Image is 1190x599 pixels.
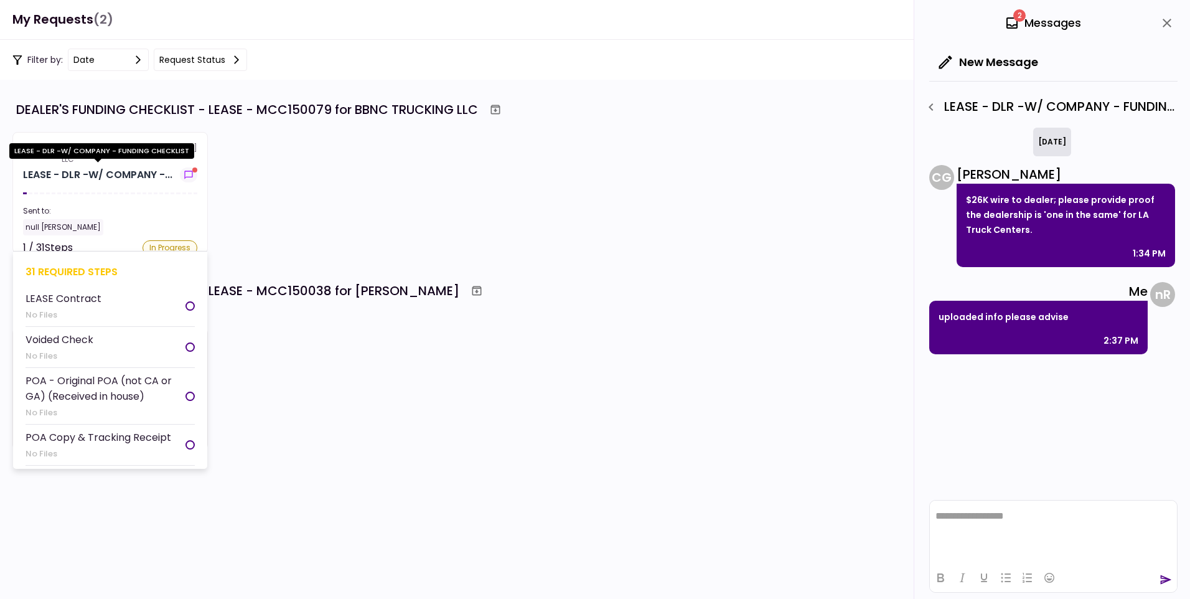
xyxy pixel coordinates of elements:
div: No Files [26,448,171,460]
button: Underline [973,569,995,587]
div: date [73,53,95,67]
div: LEASE - DLR -W/ COMPANY - FUNDING CHECKLIST [23,167,172,182]
div: [DATE] [1033,128,1071,156]
div: POA Copy & Tracking Receipt [26,430,171,445]
div: LEASE - DLR -W/ COMPANY - FUNDING CHECKLIST [9,143,194,159]
button: Bold [930,569,951,587]
div: [DATE] [23,143,197,165]
button: Bullet list [995,569,1016,587]
div: C G [929,165,954,190]
div: Me [929,282,1148,301]
button: close [1156,12,1178,34]
div: null [PERSON_NAME] [23,219,103,235]
div: Filter by: [12,49,247,71]
div: 1:34 PM [1133,246,1166,261]
div: DEALER'S FUNDING CHECKLIST - LEASE - MCC150079 for BBNC TRUCKING LLC [16,100,478,119]
div: In Progress [143,240,197,255]
div: Maxim Commercial Capital LLC [62,143,172,165]
p: $26K wire to dealer; please provide proof the dealership is 'one in the same' for LA Truck Centers. [966,192,1166,237]
div: n R [1150,282,1175,307]
div: Voided Check [26,332,93,347]
div: LEASE Contract [26,291,101,306]
div: LEASE - DLR -W/ COMPANY - FUNDING CHECKLIST - Lessee's Initial Payment Paid [921,97,1178,118]
div: [PERSON_NAME] [957,165,1175,184]
span: (2) [93,7,113,32]
button: date [68,49,149,71]
div: No Files [26,407,185,419]
div: 1 / 31 Steps [23,240,73,255]
button: send [1160,573,1172,586]
div: No Files [26,309,101,321]
button: Numbered list [1017,569,1038,587]
button: Italic [952,569,973,587]
h1: My Requests [12,7,113,32]
div: No Files [26,350,93,362]
button: Archive workflow [466,280,488,302]
div: Sent to: [23,205,197,217]
button: Archive workflow [484,98,507,121]
button: Request status [154,49,247,71]
span: 2 [1013,9,1026,22]
button: Emojis [1039,569,1060,587]
div: Messages [1005,14,1081,32]
p: uploaded info please advise [939,309,1138,324]
div: 2:37 PM [1103,333,1138,348]
button: show-messages [180,167,197,182]
div: POA - Original POA (not CA or GA) (Received in house) [26,373,185,404]
div: DEALER'S FUNDING CHECKLIST - LEASE - MCC150038 for [PERSON_NAME] [16,281,459,300]
button: New Message [929,46,1048,78]
iframe: Rich Text Area [930,501,1177,563]
div: 31 required steps [26,264,195,280]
